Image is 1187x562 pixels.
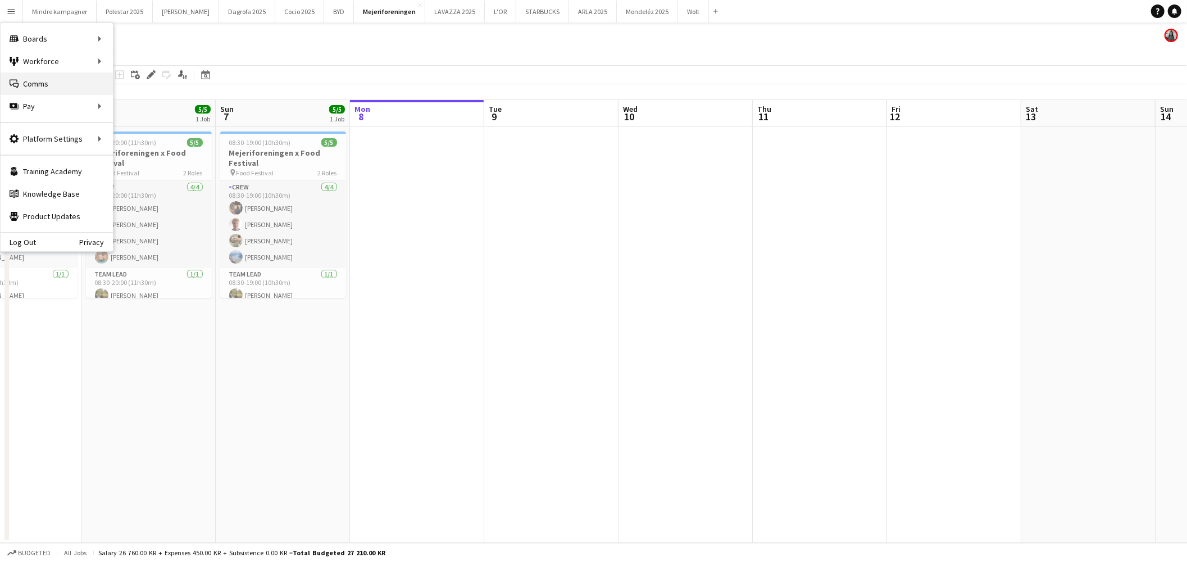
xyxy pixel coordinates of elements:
div: Platform Settings [1,128,113,150]
a: Comms [1,72,113,95]
span: 7 [219,110,234,123]
span: Sat [1026,104,1038,114]
button: Budgeted [6,547,52,559]
span: Sun [220,104,234,114]
a: Training Academy [1,160,113,183]
span: 5/5 [321,138,337,147]
app-job-card: 08:30-20:00 (11h30m)5/5Mejeriforeningen x Food Festival Food Festival2 RolesCrew4/408:30-20:00 (1... [86,132,212,298]
span: 5/5 [329,105,345,114]
app-card-role: Crew4/408:30-20:00 (11h30m)[PERSON_NAME][PERSON_NAME][PERSON_NAME][PERSON_NAME] [86,181,212,268]
div: Salary 26 760.00 KR + Expenses 450.00 KR + Subsistence 0.00 KR = [98,549,385,557]
a: Product Updates [1,205,113,228]
span: 08:30-20:00 (11h30m) [95,138,157,147]
button: ARLA 2025 [569,1,617,22]
span: 13 [1024,110,1038,123]
span: All jobs [62,549,89,557]
div: Boards [1,28,113,50]
button: L'OR [485,1,516,22]
app-card-role: Crew4/408:30-19:00 (10h30m)[PERSON_NAME][PERSON_NAME][PERSON_NAME][PERSON_NAME] [220,181,346,268]
app-user-avatar: Mia Tidemann [1165,29,1178,42]
div: Workforce [1,50,113,72]
span: Fri [892,104,901,114]
span: 11 [756,110,771,123]
app-card-role: Team Lead1/108:30-19:00 (10h30m)[PERSON_NAME] [220,268,346,306]
span: 12 [890,110,901,123]
button: Polestar 2025 [97,1,153,22]
span: 14 [1158,110,1174,123]
a: Knowledge Base [1,183,113,205]
span: Total Budgeted 27 210.00 KR [293,549,385,557]
button: Mejeriforeningen [354,1,425,22]
div: Pay [1,95,113,117]
h3: Mejeriforeningen x Food Festival [86,148,212,168]
span: Budgeted [18,549,51,557]
button: Wolt [678,1,709,22]
span: 2 Roles [318,169,337,177]
button: STARBUCKS [516,1,569,22]
span: 10 [621,110,638,123]
button: [PERSON_NAME] [153,1,219,22]
h3: Mejeriforeningen x Food Festival [220,148,346,168]
span: Tue [489,104,502,114]
app-card-role: Team Lead1/108:30-20:00 (11h30m)[PERSON_NAME] [86,268,212,306]
span: Thu [757,104,771,114]
span: 5/5 [195,105,211,114]
button: Mindre kampagner [23,1,97,22]
span: Food Festival [237,169,274,177]
button: Dagrofa 2025 [219,1,275,22]
a: Log Out [1,238,36,247]
span: Sun [1160,104,1174,114]
span: Mon [354,104,370,114]
button: Mondeléz 2025 [617,1,678,22]
span: 9 [487,110,502,123]
button: Cocio 2025 [275,1,324,22]
span: Food Festival [102,169,140,177]
span: 8 [353,110,370,123]
a: Privacy [79,238,113,247]
app-job-card: 08:30-19:00 (10h30m)5/5Mejeriforeningen x Food Festival Food Festival2 RolesCrew4/408:30-19:00 (1... [220,132,346,298]
span: 08:30-19:00 (10h30m) [229,138,291,147]
span: 2 Roles [184,169,203,177]
button: BYD [324,1,354,22]
div: 1 Job [195,115,210,123]
span: 5/5 [187,138,203,147]
span: Wed [623,104,638,114]
div: 1 Job [330,115,344,123]
button: LAVAZZA 2025 [425,1,485,22]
